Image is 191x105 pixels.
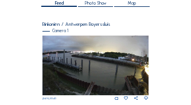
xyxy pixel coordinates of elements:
[85,1,107,6] span: Photo Show
[128,1,136,6] span: Map
[42,98,56,100] span: [DATE] 20:40
[42,29,148,33] div: Camera 1
[42,22,148,27] div: Rinkoniën / Antwerpen Royerssluis
[55,1,64,6] span: Feed
[42,36,148,95] img: Image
